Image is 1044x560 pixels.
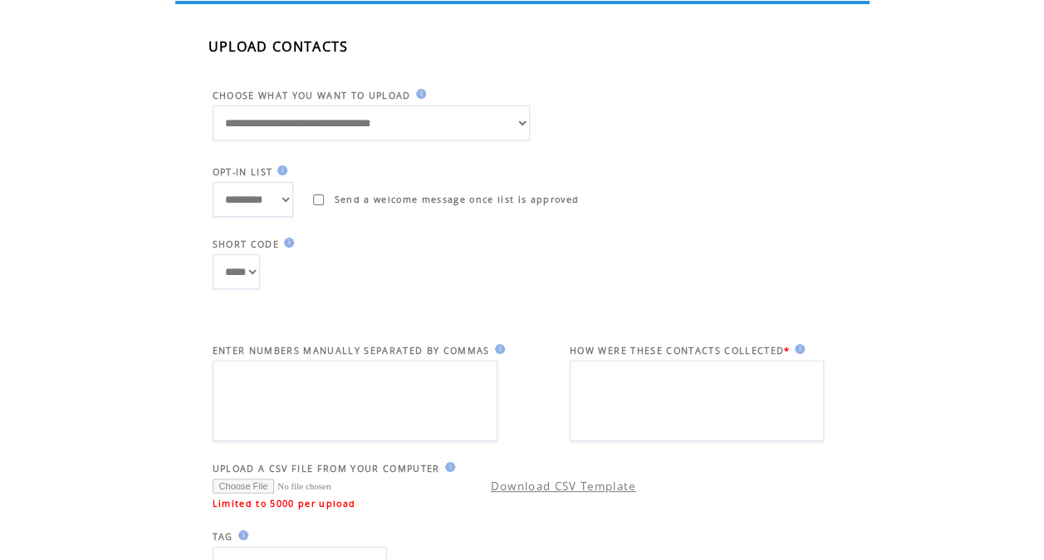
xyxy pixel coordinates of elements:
span: HOW WERE THESE CONTACTS COLLECTED [570,345,784,356]
a: Download CSV Template [491,479,636,494]
span: OPT-IN LIST [213,166,273,178]
span: UPLOAD CONTACTS [208,37,349,56]
img: help.gif [272,165,287,175]
span: CHOOSE WHAT YOU WANT TO UPLOAD [213,90,411,101]
img: help.gif [440,462,455,472]
img: help.gif [411,89,426,99]
span: ENTER NUMBERS MANUALLY SEPARATED BY COMMAS [213,345,490,356]
img: help.gif [490,344,505,354]
span: SHORT CODE [213,238,279,250]
span: Send a welcome message once list is approved [335,194,580,205]
img: help.gif [279,238,294,248]
span: Limited to 5000 per upload [213,498,356,509]
span: UPLOAD A CSV FILE FROM YOUR COMPUTER [213,463,440,474]
img: help.gif [790,344,805,354]
img: help.gif [233,530,248,540]
span: TAG [213,531,233,543]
